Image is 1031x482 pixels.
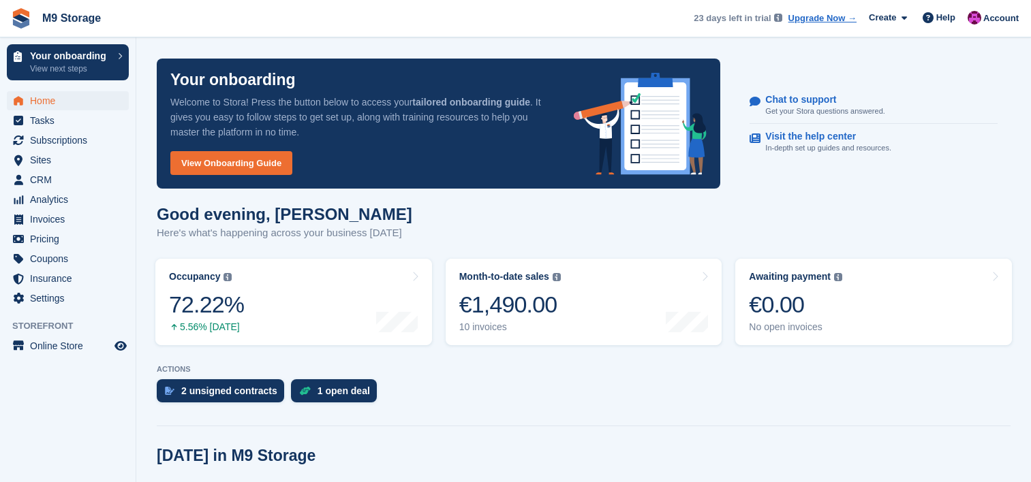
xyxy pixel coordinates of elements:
a: Visit the help center In-depth set up guides and resources. [750,124,998,161]
span: Account [983,12,1019,25]
a: Month-to-date sales €1,490.00 10 invoices [446,259,722,345]
img: icon-info-grey-7440780725fd019a000dd9b08b2336e03edf1995a4989e88bcd33f0948082b44.svg [774,14,782,22]
a: menu [7,210,129,229]
p: Your onboarding [30,51,111,61]
img: icon-info-grey-7440780725fd019a000dd9b08b2336e03edf1995a4989e88bcd33f0948082b44.svg [224,273,232,281]
span: Analytics [30,190,112,209]
a: menu [7,190,129,209]
div: Month-to-date sales [459,271,549,283]
a: menu [7,229,129,248]
a: menu [7,170,129,189]
div: 10 invoices [459,321,561,333]
img: John Doyle [968,11,981,25]
p: View next steps [30,63,111,75]
p: Chat to support [765,94,874,106]
span: Help [936,11,955,25]
div: 5.56% [DATE] [169,321,244,333]
a: menu [7,336,129,355]
div: €0.00 [749,291,842,319]
span: Home [30,91,112,110]
img: contract_signature_icon-13c848040528278c33f63329250d36e43548de30e8caae1d1a13099fd9432cc5.svg [165,387,174,395]
p: Here's what's happening across your business [DATE] [157,225,412,241]
div: 2 unsigned contracts [181,385,277,396]
img: icon-info-grey-7440780725fd019a000dd9b08b2336e03edf1995a4989e88bcd33f0948082b44.svg [553,273,561,281]
a: Preview store [112,338,129,354]
img: stora-icon-8386f47178a22dfd0bd8f6a31ec36ba5ce8667c1dd55bd0f319d3a0aa187defe.svg [11,8,31,29]
a: menu [7,249,129,268]
p: Your onboarding [170,72,296,88]
div: €1,490.00 [459,291,561,319]
p: Get your Stora questions answered. [765,106,884,117]
h1: Good evening, [PERSON_NAME] [157,205,412,223]
a: Your onboarding View next steps [7,44,129,80]
a: menu [7,91,129,110]
a: menu [7,289,129,308]
span: Tasks [30,111,112,130]
div: Occupancy [169,271,220,283]
p: Visit the help center [765,131,880,142]
a: Upgrade Now → [788,12,857,25]
strong: tailored onboarding guide [412,97,530,108]
a: menu [7,150,129,170]
a: Chat to support Get your Stora questions answered. [750,87,998,125]
a: M9 Storage [37,7,106,29]
a: 2 unsigned contracts [157,379,291,409]
p: Welcome to Stora! Press the button below to access your . It gives you easy to follow steps to ge... [170,95,552,140]
span: Settings [30,289,112,308]
a: 1 open deal [291,379,384,409]
span: CRM [30,170,112,189]
img: onboarding-info-6c161a55d2c0e0a8cae90662b2fe09162a5109e8cc188191df67fb4f79e88e88.svg [574,73,707,175]
a: menu [7,131,129,150]
a: Occupancy 72.22% 5.56% [DATE] [155,259,432,345]
span: Insurance [30,269,112,288]
div: No open invoices [749,321,842,333]
a: menu [7,269,129,288]
span: Coupons [30,249,112,268]
span: Create [869,11,896,25]
h2: [DATE] in M9 Storage [157,447,316,465]
div: Awaiting payment [749,271,831,283]
a: Awaiting payment €0.00 No open invoices [735,259,1012,345]
img: icon-info-grey-7440780725fd019a000dd9b08b2336e03edf1995a4989e88bcd33f0948082b44.svg [834,273,842,281]
span: Online Store [30,336,112,355]
p: ACTIONS [157,365,1011,374]
span: 23 days left in trial [694,12,771,25]
a: View Onboarding Guide [170,151,292,175]
span: Sites [30,150,112,170]
span: Storefront [12,319,136,333]
span: Subscriptions [30,131,112,150]
a: menu [7,111,129,130]
span: Invoices [30,210,112,229]
img: deal-1b604bf984904fb50ccaf53a9ad4b4a5d6e5aea283cecdc64d6e3604feb123c2.svg [299,386,311,396]
div: 72.22% [169,291,244,319]
span: Pricing [30,229,112,248]
p: In-depth set up guides and resources. [765,142,891,154]
div: 1 open deal [318,385,370,396]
